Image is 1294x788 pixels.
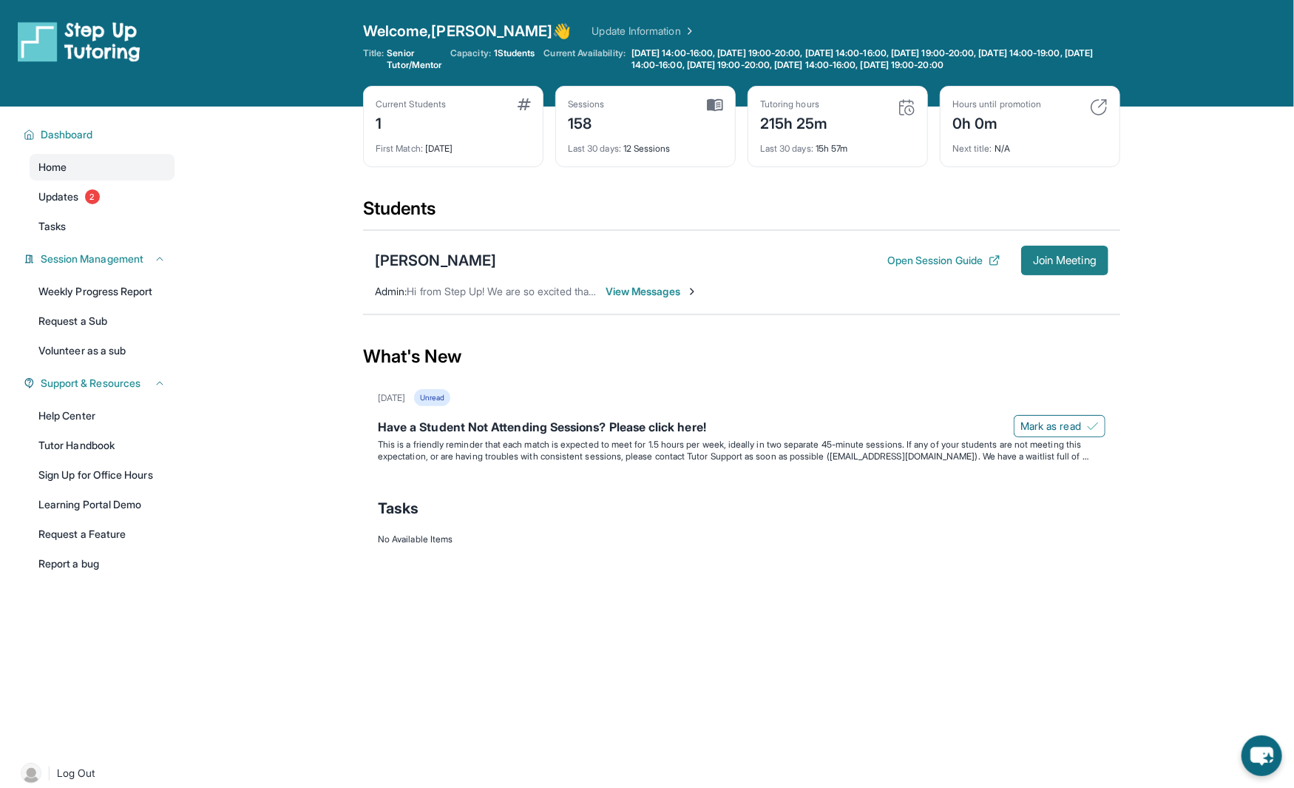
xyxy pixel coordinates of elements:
[1014,415,1105,437] button: Mark as read
[518,98,531,110] img: card
[568,134,723,155] div: 12 Sessions
[35,252,166,266] button: Session Management
[21,763,41,784] img: user-img
[57,766,95,781] span: Log Out
[681,24,696,38] img: Chevron Right
[760,134,915,155] div: 15h 57m
[450,47,491,59] span: Capacity:
[378,498,419,519] span: Tasks
[30,403,175,429] a: Help Center
[41,252,143,266] span: Session Management
[568,110,605,134] div: 158
[363,324,1120,389] div: What's New
[544,47,626,71] span: Current Availability:
[30,550,175,577] a: Report a bug
[898,98,915,116] img: card
[952,110,1041,134] div: 0h 0m
[363,197,1120,229] div: Students
[38,160,67,175] span: Home
[363,21,572,41] span: Welcome, [PERSON_NAME] 👋
[952,134,1108,155] div: N/A
[41,127,93,142] span: Dashboard
[35,376,166,391] button: Support & Resources
[47,764,51,782] span: |
[707,98,723,112] img: card
[592,24,696,38] a: Update Information
[378,392,405,404] div: [DATE]
[686,286,698,297] img: Chevron-Right
[41,376,140,391] span: Support & Resources
[568,98,605,110] div: Sessions
[30,278,175,305] a: Weekly Progress Report
[30,432,175,459] a: Tutor Handbook
[18,21,140,62] img: logo
[494,47,535,59] span: 1 Students
[568,143,621,154] span: Last 30 days :
[760,143,813,154] span: Last 30 days :
[378,418,1105,439] div: Have a Student Not Attending Sessions? Please click here!
[85,189,100,204] span: 2
[414,389,450,406] div: Unread
[376,98,446,110] div: Current Students
[629,47,1120,71] a: [DATE] 14:00-16:00, [DATE] 19:00-20:00, [DATE] 14:00-16:00, [DATE] 19:00-20:00, [DATE] 14:00-19:0...
[376,134,531,155] div: [DATE]
[1242,735,1282,776] button: chat-button
[1020,419,1081,434] span: Mark as read
[887,253,1000,268] button: Open Session Guide
[1087,420,1099,432] img: Mark as read
[38,219,66,234] span: Tasks
[30,337,175,364] a: Volunteer as a sub
[35,127,166,142] button: Dashboard
[30,308,175,334] a: Request a Sub
[376,110,446,134] div: 1
[1021,246,1108,275] button: Join Meeting
[952,143,992,154] span: Next title :
[30,183,175,210] a: Updates2
[376,143,423,154] span: First Match :
[30,491,175,518] a: Learning Portal Demo
[1090,98,1108,116] img: card
[631,47,1117,71] span: [DATE] 14:00-16:00, [DATE] 19:00-20:00, [DATE] 14:00-16:00, [DATE] 19:00-20:00, [DATE] 14:00-19:0...
[952,98,1041,110] div: Hours until promotion
[375,285,407,297] span: Admin :
[387,47,441,71] span: Senior Tutor/Mentor
[378,533,1105,545] div: No Available Items
[760,98,828,110] div: Tutoring hours
[363,47,384,71] span: Title:
[1033,256,1097,265] span: Join Meeting
[30,154,175,181] a: Home
[30,213,175,240] a: Tasks
[375,250,496,271] div: [PERSON_NAME]
[606,284,698,299] span: View Messages
[760,110,828,134] div: 215h 25m
[30,462,175,488] a: Sign Up for Office Hours
[378,439,1105,462] p: This is a friendly reminder that each match is expected to meet for 1.5 hours per week, ideally i...
[38,189,79,204] span: Updates
[30,521,175,548] a: Request a Feature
